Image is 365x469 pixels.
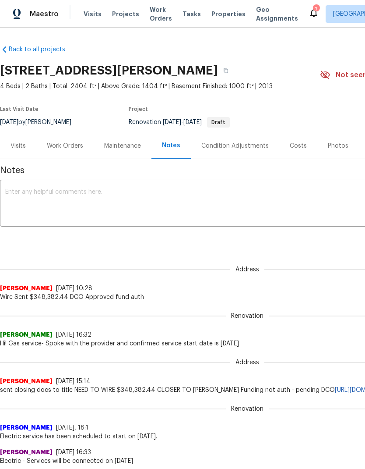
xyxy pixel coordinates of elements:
span: Maestro [30,10,59,18]
div: Photos [328,142,348,150]
span: Geo Assignments [256,5,298,23]
div: Work Orders [47,142,83,150]
span: [DATE], 18:1 [56,425,88,431]
span: Project [129,107,148,112]
span: Projects [112,10,139,18]
div: Costs [290,142,307,150]
span: Draft [208,120,229,125]
span: [DATE] [163,119,181,125]
span: Renovation [226,312,269,320]
div: Notes [162,141,180,150]
div: Condition Adjustments [201,142,269,150]
span: Visits [84,10,102,18]
div: Maintenance [104,142,141,150]
span: Work Orders [150,5,172,23]
span: [DATE] 16:32 [56,332,91,338]
span: [DATE] 15:14 [56,378,91,384]
span: Properties [211,10,246,18]
div: Visits [11,142,26,150]
span: [DATE] [183,119,202,125]
span: - [163,119,202,125]
span: Tasks [182,11,201,17]
button: Copy Address [218,63,234,78]
span: Renovation [226,405,269,413]
span: Address [230,265,264,274]
span: [DATE] 10:28 [56,285,92,291]
span: [DATE] 16:33 [56,449,91,455]
span: Renovation [129,119,230,125]
div: 7 [313,5,319,14]
span: Address [230,358,264,367]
